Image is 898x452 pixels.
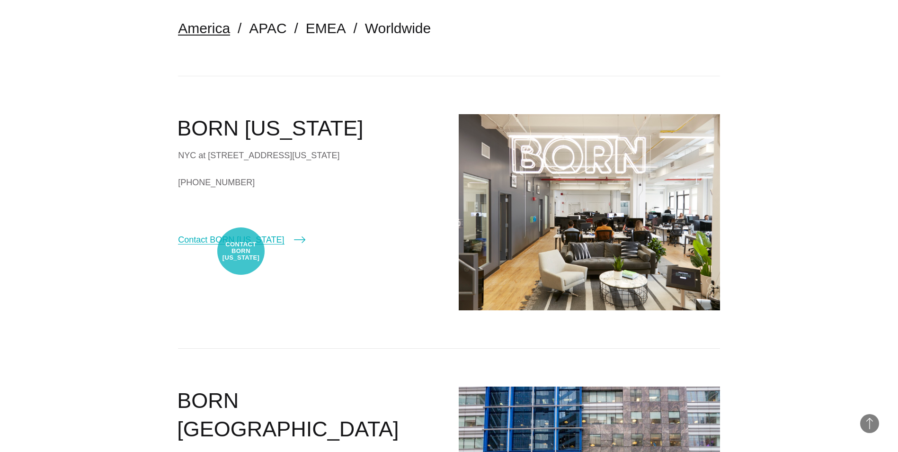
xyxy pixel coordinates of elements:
[177,114,439,143] h2: BORN [US_STATE]
[178,233,305,246] a: Contact BORN [US_STATE]
[860,414,879,433] button: Back to Top
[306,20,346,36] a: EMEA
[365,20,431,36] a: Worldwide
[178,20,230,36] a: America
[177,387,439,444] h2: BORN [GEOGRAPHIC_DATA]
[178,175,439,190] a: [PHONE_NUMBER]
[178,148,439,163] div: NYC at [STREET_ADDRESS][US_STATE]
[249,20,286,36] a: APAC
